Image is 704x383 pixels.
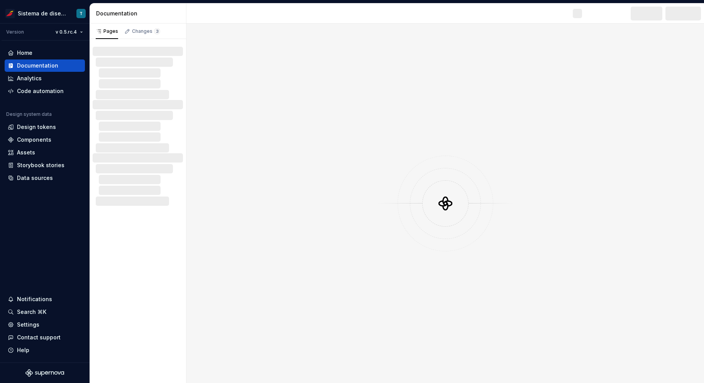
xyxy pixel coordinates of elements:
div: Version [6,29,24,35]
button: v 0.5.rc.4 [52,27,86,37]
div: Documentation [17,62,58,69]
div: Help [17,346,29,354]
div: Design tokens [17,123,56,131]
div: Sistema de diseño Iberia [18,10,67,17]
svg: Supernova Logo [25,369,64,377]
div: Home [17,49,32,57]
button: Search ⌘K [5,306,85,318]
a: Documentation [5,59,85,72]
a: Code automation [5,85,85,97]
div: Design system data [6,111,52,117]
div: Data sources [17,174,53,182]
a: Design tokens [5,121,85,133]
button: Notifications [5,293,85,305]
div: Changes [132,28,160,34]
div: T [80,10,83,17]
div: Documentation [96,10,183,17]
div: Pages [96,28,118,34]
a: Home [5,47,85,59]
button: Sistema de diseño IberiaT [2,5,88,22]
div: Analytics [17,75,42,82]
div: Search ⌘K [17,308,46,316]
div: Assets [17,149,35,156]
div: Components [17,136,51,144]
button: Help [5,344,85,356]
a: Data sources [5,172,85,184]
button: Contact support [5,331,85,344]
a: Assets [5,146,85,159]
div: Storybook stories [17,161,64,169]
img: 55604660-494d-44a9-beb2-692398e9940a.png [5,9,15,18]
a: Analytics [5,72,85,85]
div: Code automation [17,87,64,95]
div: Contact support [17,334,61,341]
div: Notifications [17,295,52,303]
a: Storybook stories [5,159,85,171]
span: v 0.5.rc.4 [56,29,77,35]
a: Components [5,134,85,146]
a: Settings [5,319,85,331]
div: Settings [17,321,39,329]
span: 3 [154,28,160,34]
